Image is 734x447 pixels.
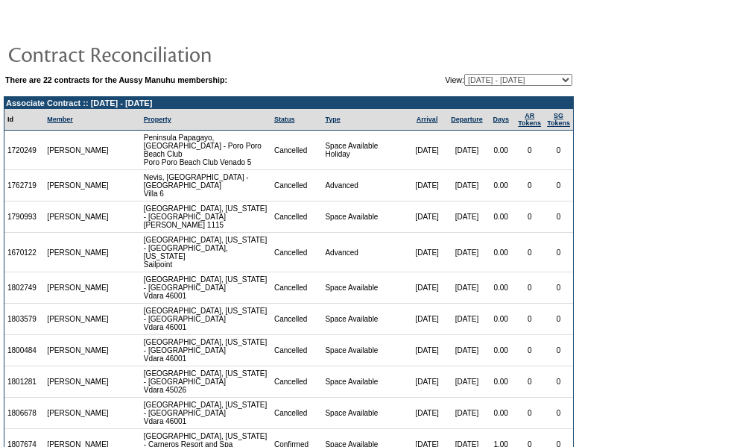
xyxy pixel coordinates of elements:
[271,398,323,429] td: Cancelled
[271,272,323,304] td: Cancelled
[447,170,487,201] td: [DATE]
[447,366,487,398] td: [DATE]
[44,131,113,170] td: [PERSON_NAME]
[487,272,515,304] td: 0.00
[4,97,573,109] td: Associate Contract :: [DATE] - [DATE]
[515,170,544,201] td: 0
[271,304,323,335] td: Cancelled
[518,112,541,127] a: ARTokens
[4,272,44,304] td: 1802749
[515,233,544,272] td: 0
[271,366,323,398] td: Cancelled
[271,131,323,170] td: Cancelled
[544,366,573,398] td: 0
[325,116,340,123] a: Type
[271,170,323,201] td: Cancelled
[47,116,73,123] a: Member
[7,39,306,69] img: pgTtlContractReconciliation.gif
[322,272,407,304] td: Space Available
[322,335,407,366] td: Space Available
[4,109,44,131] td: Id
[487,170,515,201] td: 0.00
[515,398,544,429] td: 0
[271,335,323,366] td: Cancelled
[447,304,487,335] td: [DATE]
[366,74,572,86] td: View:
[141,170,271,201] td: Nevis, [GEOGRAPHIC_DATA] - [GEOGRAPHIC_DATA] Villa 6
[44,272,113,304] td: [PERSON_NAME]
[447,233,487,272] td: [DATE]
[447,398,487,429] td: [DATE]
[271,201,323,233] td: Cancelled
[141,233,271,272] td: [GEOGRAPHIC_DATA], [US_STATE] - [GEOGRAPHIC_DATA], [US_STATE] Sailpoint
[544,335,573,366] td: 0
[141,201,271,233] td: [GEOGRAPHIC_DATA], [US_STATE] - [GEOGRAPHIC_DATA] [PERSON_NAME] 1115
[515,272,544,304] td: 0
[487,366,515,398] td: 0.00
[322,170,407,201] td: Advanced
[44,398,113,429] td: [PERSON_NAME]
[274,116,295,123] a: Status
[407,272,446,304] td: [DATE]
[515,304,544,335] td: 0
[141,304,271,335] td: [GEOGRAPHIC_DATA], [US_STATE] - [GEOGRAPHIC_DATA] Vdara 46001
[493,116,509,123] a: Days
[407,201,446,233] td: [DATE]
[544,272,573,304] td: 0
[322,398,407,429] td: Space Available
[515,366,544,398] td: 0
[547,112,570,127] a: SGTokens
[141,335,271,366] td: [GEOGRAPHIC_DATA], [US_STATE] - [GEOGRAPHIC_DATA] Vdara 46001
[4,201,44,233] td: 1790993
[4,398,44,429] td: 1806678
[487,398,515,429] td: 0.00
[141,366,271,398] td: [GEOGRAPHIC_DATA], [US_STATE] - [GEOGRAPHIC_DATA] Vdara 45026
[4,233,44,272] td: 1670122
[4,304,44,335] td: 1803579
[487,304,515,335] td: 0.00
[4,335,44,366] td: 1800484
[515,335,544,366] td: 0
[451,116,483,123] a: Departure
[447,131,487,170] td: [DATE]
[447,201,487,233] td: [DATE]
[144,116,171,123] a: Property
[322,131,407,170] td: Space Available Holiday
[544,233,573,272] td: 0
[487,233,515,272] td: 0.00
[4,366,44,398] td: 1801281
[407,304,446,335] td: [DATE]
[487,201,515,233] td: 0.00
[322,233,407,272] td: Advanced
[544,398,573,429] td: 0
[44,366,113,398] td: [PERSON_NAME]
[407,131,446,170] td: [DATE]
[44,201,113,233] td: [PERSON_NAME]
[544,131,573,170] td: 0
[487,131,515,170] td: 0.00
[515,201,544,233] td: 0
[407,398,446,429] td: [DATE]
[44,233,113,272] td: [PERSON_NAME]
[322,304,407,335] td: Space Available
[4,170,44,201] td: 1762719
[271,233,323,272] td: Cancelled
[5,75,227,84] b: There are 22 contracts for the Aussy Manuhu membership:
[407,335,446,366] td: [DATE]
[447,335,487,366] td: [DATE]
[322,366,407,398] td: Space Available
[515,131,544,170] td: 0
[141,398,271,429] td: [GEOGRAPHIC_DATA], [US_STATE] - [GEOGRAPHIC_DATA] Vdara 46001
[44,170,113,201] td: [PERSON_NAME]
[322,201,407,233] td: Space Available
[141,272,271,304] td: [GEOGRAPHIC_DATA], [US_STATE] - [GEOGRAPHIC_DATA] Vdara 46001
[407,170,446,201] td: [DATE]
[417,116,438,123] a: Arrival
[544,170,573,201] td: 0
[544,201,573,233] td: 0
[544,304,573,335] td: 0
[407,366,446,398] td: [DATE]
[141,131,271,170] td: Peninsula Papagayo, [GEOGRAPHIC_DATA] - Poro Poro Beach Club Poro Poro Beach Club Venado 5
[44,335,113,366] td: [PERSON_NAME]
[44,304,113,335] td: [PERSON_NAME]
